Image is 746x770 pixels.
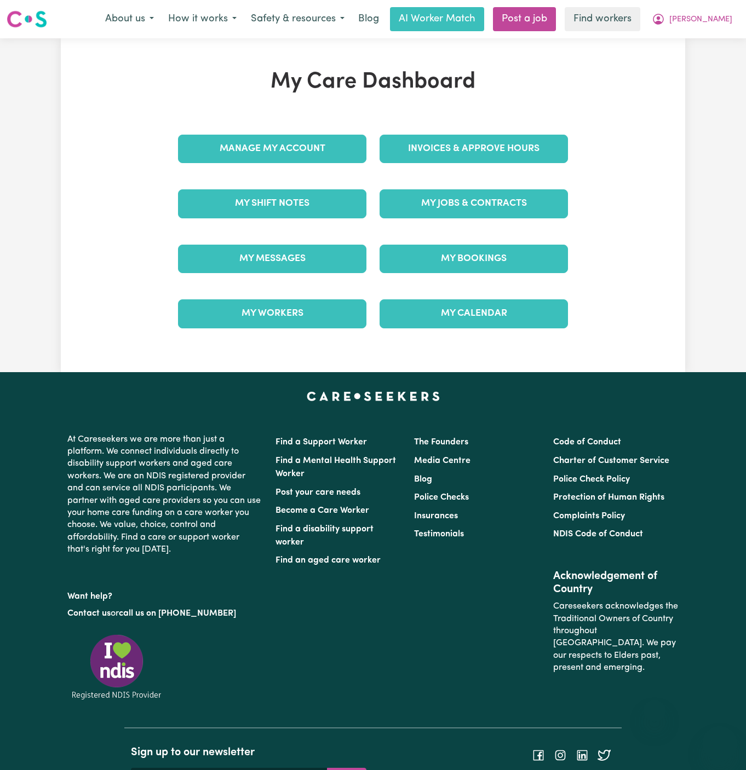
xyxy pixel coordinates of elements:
a: Testimonials [414,530,464,539]
button: About us [98,8,161,31]
iframe: Close message [644,700,665,722]
img: Registered NDIS provider [67,633,166,701]
a: Find a disability support worker [276,525,374,547]
a: call us on [PHONE_NUMBER] [119,609,236,618]
a: Protection of Human Rights [553,493,664,502]
a: Complaints Policy [553,512,625,520]
a: Follow Careseekers on Instagram [554,751,567,760]
a: Find workers [565,7,640,31]
a: Blog [414,475,432,484]
h2: Sign up to our newsletter [131,746,366,759]
a: Find a Mental Health Support Worker [276,456,396,478]
p: or [67,603,262,624]
a: Media Centre [414,456,470,465]
img: Careseekers logo [7,9,47,29]
a: Find a Support Worker [276,438,367,447]
a: Find an aged care worker [276,556,381,565]
span: [PERSON_NAME] [669,14,732,26]
a: My Jobs & Contracts [380,189,568,218]
a: Follow Careseekers on LinkedIn [576,751,589,760]
h1: My Care Dashboard [171,69,575,95]
a: Insurances [414,512,458,520]
a: Blog [352,7,386,31]
a: Contact us [67,609,111,618]
a: NDIS Code of Conduct [553,530,643,539]
a: The Founders [414,438,468,447]
a: My Shift Notes [178,189,366,218]
a: Police Checks [414,493,469,502]
a: My Calendar [380,299,568,328]
h2: Acknowledgement of Country [553,570,679,596]
p: Careseekers acknowledges the Traditional Owners of Country throughout [GEOGRAPHIC_DATA]. We pay o... [553,596,679,678]
a: Invoices & Approve Hours [380,135,568,163]
a: Careseekers logo [7,7,47,32]
a: AI Worker Match [390,7,484,31]
a: Post your care needs [276,488,360,497]
a: Post a job [493,7,556,31]
button: How it works [161,8,244,31]
a: Follow Careseekers on Twitter [598,751,611,760]
p: Want help? [67,586,262,603]
a: Careseekers home page [307,392,440,401]
a: My Workers [178,299,366,328]
a: My Bookings [380,245,568,273]
button: Safety & resources [244,8,352,31]
a: Code of Conduct [553,438,621,447]
a: Police Check Policy [553,475,630,484]
a: Follow Careseekers on Facebook [532,751,545,760]
button: My Account [645,8,739,31]
a: Charter of Customer Service [553,456,669,465]
iframe: Button to launch messaging window [702,726,737,761]
a: My Messages [178,245,366,273]
a: Manage My Account [178,135,366,163]
a: Become a Care Worker [276,506,369,515]
p: At Careseekers we are more than just a platform. We connect individuals directly to disability su... [67,429,262,560]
